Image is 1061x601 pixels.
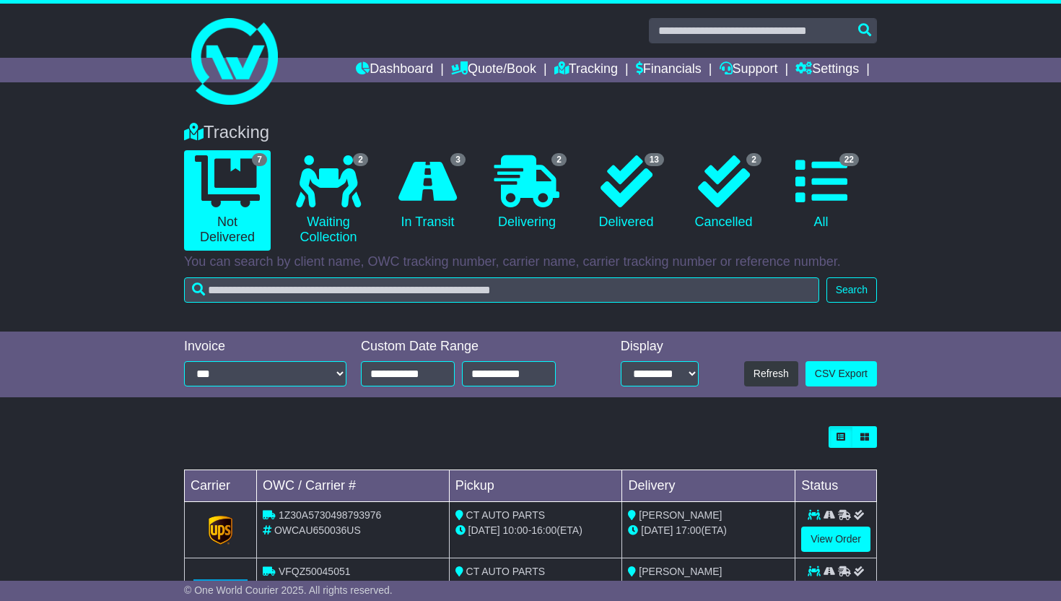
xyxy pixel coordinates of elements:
span: 10:00 [503,524,528,536]
span: 7 [252,153,267,166]
a: CSV Export [805,361,877,386]
a: 2 Delivering [484,150,570,235]
a: Quote/Book [451,58,536,82]
span: 2 [551,153,567,166]
td: Delivery [622,470,795,502]
img: GetCarrierServiceLogo [193,579,248,594]
a: Financials [636,58,702,82]
div: Custom Date Range [361,339,582,355]
a: View Order [801,527,870,552]
div: - (ETA) [455,523,616,538]
span: 3 [450,153,466,166]
div: Display [621,339,699,355]
span: 17:00 [676,524,701,536]
p: You can search by client name, OWC tracking number, carrier name, carrier tracking number or refe... [184,254,877,270]
img: GetCarrierServiceLogo [209,516,233,545]
span: [DATE] [641,524,673,536]
td: Carrier [185,470,257,502]
span: [DATE] [468,524,500,536]
a: 2 Cancelled [682,150,765,235]
span: 13 [645,153,664,166]
td: Status [795,470,877,502]
span: 22 [839,153,859,166]
span: [PERSON_NAME] [639,509,722,521]
a: 22 All [780,150,863,235]
a: 3 In Transit [386,150,469,235]
span: CT AUTO PARTS [466,566,545,577]
a: 13 Delivered [585,150,668,235]
a: 7 Not Delivered [184,150,271,251]
div: Invoice [184,339,346,355]
span: OWCAU650036US [274,524,361,536]
a: Settings [795,58,859,82]
button: Refresh [744,361,798,386]
span: CT AUTO PARTS [466,509,545,521]
div: (ETA) [628,523,789,538]
div: - (ETA) [455,579,616,594]
span: VFQZ50045051 [279,566,351,577]
td: Pickup [449,470,622,502]
div: (ETA) [628,579,789,594]
td: OWC / Carrier # [257,470,450,502]
div: Tracking [177,122,884,143]
a: Dashboard [356,58,433,82]
span: 2 [353,153,368,166]
button: Search [826,277,877,303]
span: © One World Courier 2025. All rights reserved. [184,584,393,596]
a: Tracking [554,58,618,82]
span: 2 [746,153,761,166]
span: 16:00 [531,524,556,536]
a: Support [720,58,778,82]
span: 1Z30A5730498793976 [279,509,381,521]
a: 2 Waiting Collection [285,150,372,251]
span: [PERSON_NAME] [639,566,722,577]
